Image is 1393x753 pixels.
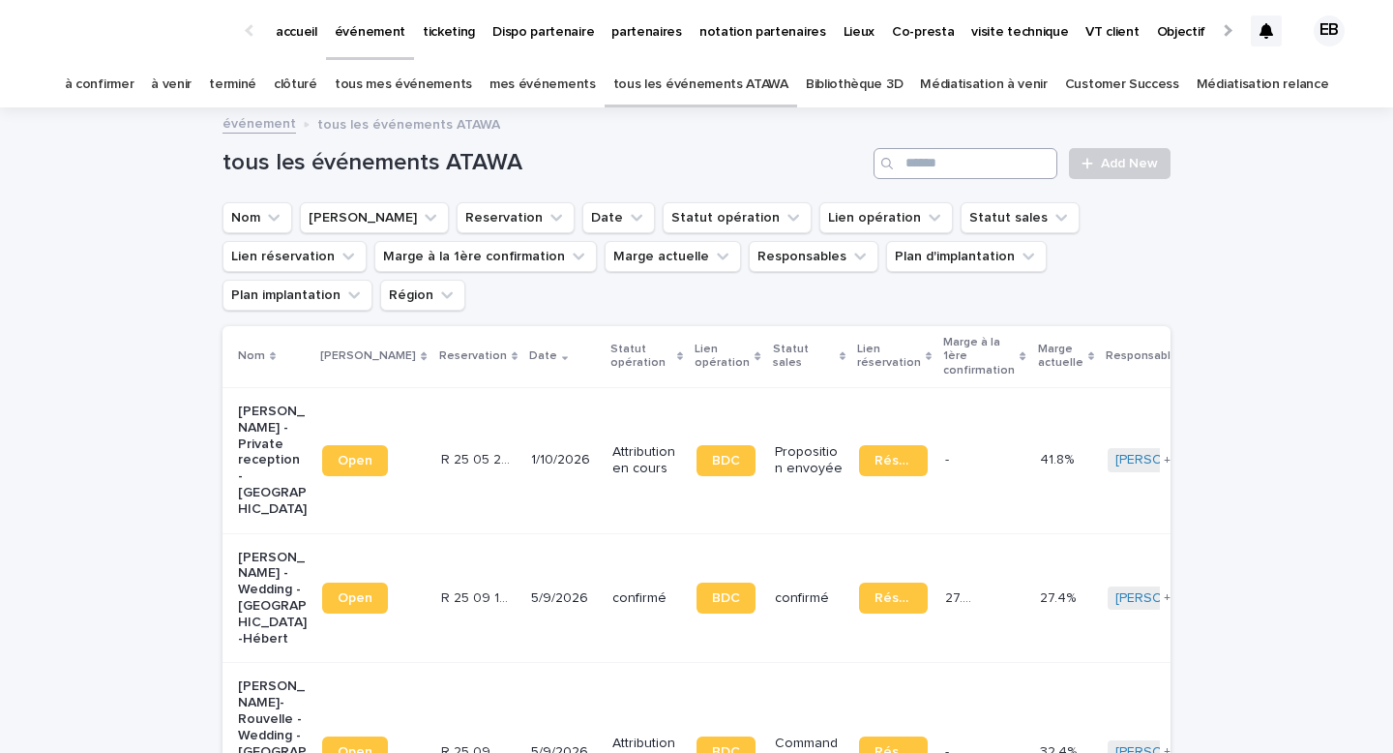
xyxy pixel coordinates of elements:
div: EB [1314,15,1345,46]
p: Statut opération [610,339,672,375]
span: + 1 [1164,455,1174,467]
p: - [945,448,953,468]
p: 1/10/2026 [531,452,597,468]
a: BDC [696,583,756,614]
img: Ls34BcGeRexTGTNfXpUC [39,12,226,50]
p: [PERSON_NAME] [320,346,416,367]
button: Plan d'implantation [886,241,1047,272]
p: Marge actuelle [1038,339,1083,375]
p: 41.8% [1040,448,1078,468]
p: Reservation [439,346,507,367]
a: clôturé [274,62,317,107]
button: Statut opération [663,202,812,233]
a: événement [222,111,296,134]
span: Open [338,454,372,467]
button: Reservation [457,202,575,233]
button: Marge à la 1ère confirmation [374,241,597,272]
button: Date [582,202,655,233]
button: Marge actuelle [605,241,741,272]
a: Réservation [859,583,928,614]
p: Marge à la 1ère confirmation [943,332,1015,381]
a: Réservation [859,445,928,476]
p: 27.4% [1040,587,1080,607]
span: Réservation [874,591,912,605]
p: Nom [238,346,265,367]
span: + 1 [1164,592,1174,604]
a: terminé [209,62,256,107]
p: confirmé [612,590,681,607]
span: Open [338,591,372,605]
p: tous les événements ATAWA [317,112,500,134]
span: Réservation [874,454,912,467]
a: [PERSON_NAME] [1115,452,1221,468]
a: à confirmer [65,62,134,107]
p: Statut sales [773,339,835,375]
a: Open [322,445,388,476]
p: R 25 05 263 [441,448,514,468]
p: Date [529,346,557,367]
p: R 25 09 147 [441,587,514,607]
button: Lien Stacker [300,202,449,233]
a: à venir [151,62,192,107]
a: tous mes événements [335,62,472,107]
p: 27.4 % [945,587,984,607]
a: Médiatisation à venir [920,62,1048,107]
p: [PERSON_NAME] - Wedding - [GEOGRAPHIC_DATA]-Hébert [238,550,307,648]
span: Add New [1101,157,1158,170]
button: Plan implantation [222,280,372,311]
p: [PERSON_NAME] - Private reception - [GEOGRAPHIC_DATA] [238,404,307,518]
p: Responsables [1106,346,1184,367]
a: [PERSON_NAME] [1115,590,1221,607]
p: Attribution en cours [612,444,681,477]
p: 5/9/2026 [531,590,597,607]
a: Médiatisation relance [1197,62,1329,107]
span: BDC [712,454,740,467]
p: Proposition envoyée [775,444,844,477]
button: Région [380,280,465,311]
a: BDC [696,445,756,476]
p: Lien réservation [857,339,921,375]
input: Search [874,148,1057,179]
p: confirmé [775,590,844,607]
button: Responsables [749,241,878,272]
p: Lien opération [695,339,750,375]
button: Statut sales [961,202,1080,233]
a: tous les événements ATAWA [613,62,788,107]
a: Open [322,583,388,614]
a: Customer Success [1065,62,1179,107]
button: Lien réservation [222,241,367,272]
h1: tous les événements ATAWA [222,149,866,177]
span: BDC [712,591,740,605]
a: Add New [1069,148,1171,179]
a: Bibliothèque 3D [806,62,903,107]
button: Nom [222,202,292,233]
a: mes événements [489,62,596,107]
button: Lien opération [819,202,953,233]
